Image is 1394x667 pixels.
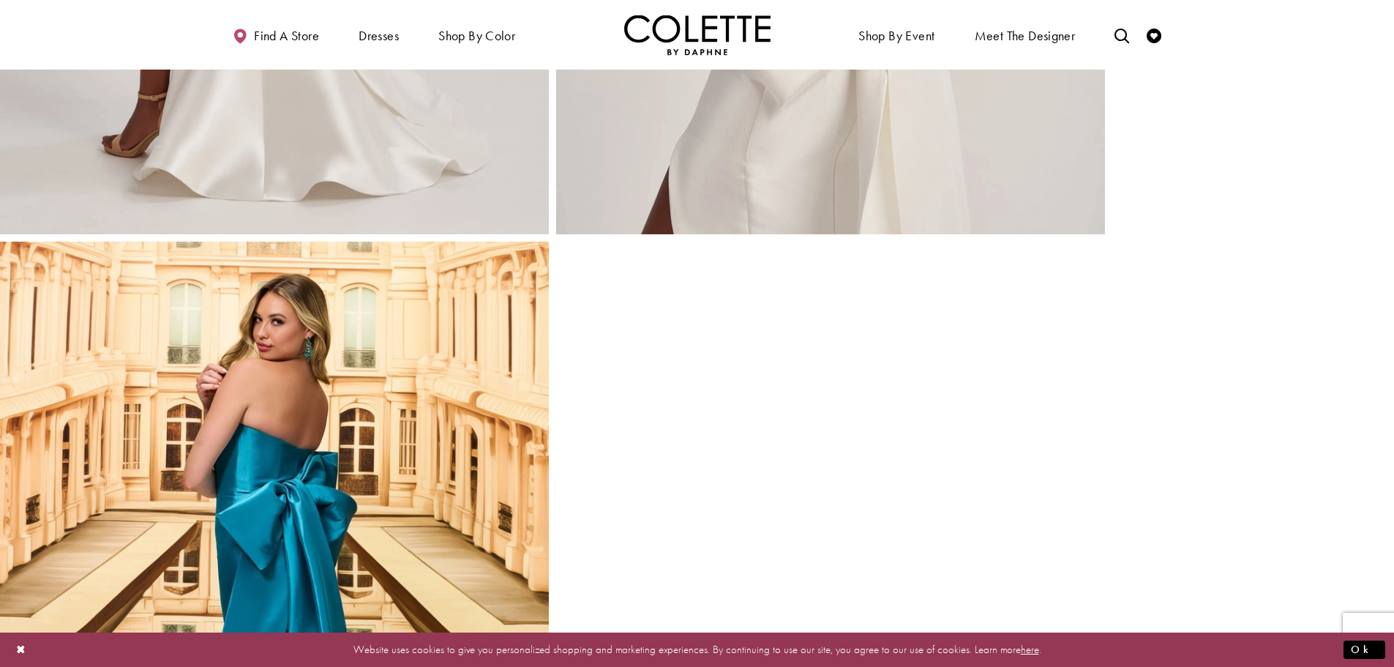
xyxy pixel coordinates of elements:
span: Dresses [355,15,402,55]
a: Toggle search [1111,15,1133,55]
span: Find a store [254,29,319,43]
span: Meet the designer [975,29,1076,43]
p: Website uses cookies to give you personalized shopping and marketing experiences. By continuing t... [105,640,1289,660]
video: Style CL8470 Colette by Daphne #3 autoplay loop mute video [556,242,1105,516]
span: Shop by color [435,15,519,55]
span: Shop By Event [855,15,938,55]
a: Visit Home Page [624,15,771,55]
span: Shop by color [438,29,515,43]
span: Shop By Event [858,29,934,43]
a: Find a store [229,15,323,55]
a: Check Wishlist [1143,15,1165,55]
a: Meet the designer [971,15,1079,55]
a: here [1021,642,1039,657]
img: Colette by Daphne [624,15,771,55]
button: Submit Dialog [1344,641,1385,659]
button: Close Dialog [9,637,34,663]
span: Dresses [359,29,399,43]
